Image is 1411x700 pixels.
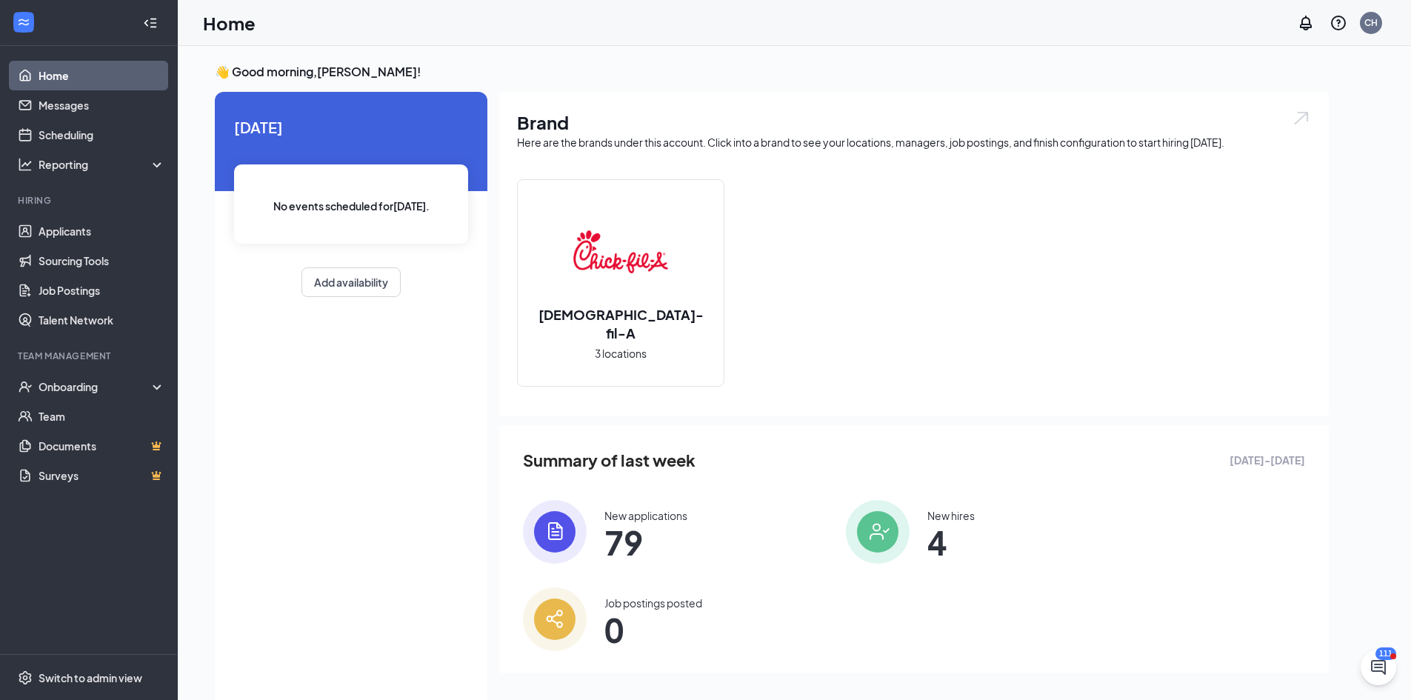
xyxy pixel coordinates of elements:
div: Switch to admin view [39,670,142,685]
a: Job Postings [39,276,165,305]
a: Home [39,61,165,90]
h1: Home [203,10,256,36]
h2: [DEMOGRAPHIC_DATA]-fil-A [518,305,724,342]
svg: UserCheck [18,379,33,394]
a: Talent Network [39,305,165,335]
svg: Settings [18,670,33,685]
a: Sourcing Tools [39,246,165,276]
a: DocumentsCrown [39,431,165,461]
svg: Analysis [18,157,33,172]
div: Onboarding [39,379,153,394]
img: open.6027fd2a22e1237b5b06.svg [1292,110,1311,127]
svg: Notifications [1297,14,1315,32]
span: [DATE] - [DATE] [1230,452,1305,468]
div: New applications [604,508,687,523]
a: Applicants [39,216,165,246]
svg: Collapse [143,16,158,30]
div: Here are the brands under this account. Click into a brand to see your locations, managers, job p... [517,135,1311,150]
div: 111 [1375,647,1396,660]
a: Messages [39,90,165,120]
img: Chick-fil-A [573,204,668,299]
span: 79 [604,529,687,556]
img: icon [523,500,587,564]
a: Team [39,401,165,431]
button: Add availability [301,267,401,297]
a: SurveysCrown [39,461,165,490]
div: Reporting [39,157,166,172]
h3: 👋 Good morning, [PERSON_NAME] ! [215,64,1329,80]
iframe: Intercom live chat [1361,650,1396,685]
img: icon [523,587,587,651]
svg: WorkstreamLogo [16,15,31,30]
div: New hires [927,508,975,523]
div: Team Management [18,350,162,362]
h1: Brand [517,110,1311,135]
span: 0 [604,616,702,643]
span: Summary of last week [523,447,696,473]
a: Scheduling [39,120,165,150]
span: No events scheduled for [DATE] . [273,198,430,214]
div: CH [1364,16,1378,29]
span: 3 locations [595,345,647,361]
div: Hiring [18,194,162,207]
img: icon [846,500,910,564]
span: [DATE] [234,116,468,139]
div: Job postings posted [604,596,702,610]
svg: QuestionInfo [1330,14,1347,32]
span: 4 [927,529,975,556]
